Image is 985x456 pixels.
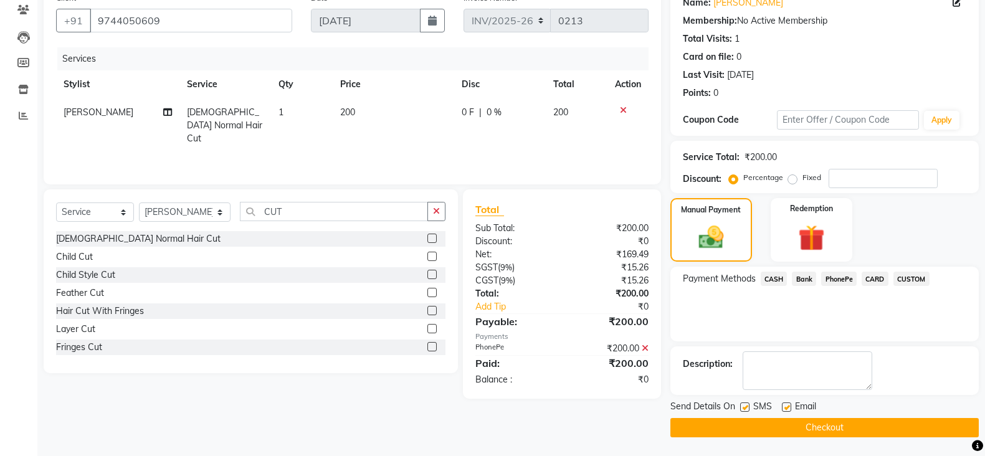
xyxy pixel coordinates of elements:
span: Payment Methods [683,272,756,285]
span: CUSTOM [893,272,930,286]
span: Bank [792,272,816,286]
div: Sub Total: [466,222,562,235]
button: Apply [924,111,959,130]
div: Layer Cut [56,323,95,336]
span: CASH [761,272,788,286]
div: [DATE] [727,69,754,82]
span: [DEMOGRAPHIC_DATA] Normal Hair Cut [187,107,262,144]
div: Net: [466,248,562,261]
th: Disc [454,70,546,98]
div: Total Visits: [683,32,732,45]
span: CGST [475,275,498,286]
span: CARD [862,272,888,286]
div: ₹200.00 [745,151,777,164]
th: Price [333,70,454,98]
div: ₹15.26 [562,261,658,274]
div: Description: [683,358,733,371]
div: Child Cut [56,250,93,264]
div: ₹200.00 [562,314,658,329]
span: 0 % [487,106,502,119]
div: ₹0 [578,300,658,313]
div: 0 [736,50,741,64]
div: Discount: [683,173,721,186]
div: ( ) [466,261,562,274]
div: Last Visit: [683,69,725,82]
span: Email [795,400,816,416]
span: 9% [501,275,513,285]
div: [DEMOGRAPHIC_DATA] Normal Hair Cut [56,232,221,245]
a: Add Tip [466,300,578,313]
label: Redemption [790,203,833,214]
div: Feather Cut [56,287,104,300]
button: Checkout [670,418,979,437]
div: Coupon Code [683,113,778,126]
div: Service Total: [683,151,740,164]
span: 200 [340,107,355,118]
th: Stylist [56,70,179,98]
label: Percentage [743,172,783,183]
th: Action [607,70,649,98]
div: Balance : [466,373,562,386]
label: Fixed [802,172,821,183]
div: Points: [683,87,711,100]
span: 200 [553,107,568,118]
button: +91 [56,9,91,32]
div: ₹200.00 [562,342,658,355]
div: ₹200.00 [562,356,658,371]
span: 0 F [462,106,474,119]
div: Child Style Cut [56,268,115,282]
div: Payments [475,331,648,342]
div: Paid: [466,356,562,371]
div: ₹15.26 [562,274,658,287]
div: 1 [735,32,740,45]
input: Search by Name/Mobile/Email/Code [90,9,292,32]
span: SGST [475,262,498,273]
div: PhonePe [466,342,562,355]
div: Payable: [466,314,562,329]
div: Fringes Cut [56,341,102,354]
th: Qty [271,70,332,98]
img: _gift.svg [790,222,832,254]
input: Enter Offer / Coupon Code [777,110,919,130]
input: Search or Scan [240,202,429,221]
span: Send Details On [670,400,735,416]
span: 9% [500,262,512,272]
th: Total [546,70,607,98]
div: Card on file: [683,50,734,64]
span: 1 [278,107,283,118]
span: Total [475,203,504,216]
span: PhonePe [821,272,857,286]
div: ₹169.49 [562,248,658,261]
th: Service [179,70,271,98]
div: No Active Membership [683,14,966,27]
div: Hair Cut With Fringes [56,305,144,318]
span: | [479,106,482,119]
div: ( ) [466,274,562,287]
span: [PERSON_NAME] [64,107,133,118]
span: SMS [753,400,772,416]
div: Membership: [683,14,737,27]
img: _cash.svg [691,223,731,252]
div: Total: [466,287,562,300]
div: Services [57,47,658,70]
div: ₹200.00 [562,222,658,235]
div: ₹200.00 [562,287,658,300]
div: ₹0 [562,235,658,248]
div: 0 [713,87,718,100]
div: Discount: [466,235,562,248]
div: ₹0 [562,373,658,386]
label: Manual Payment [681,204,741,216]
